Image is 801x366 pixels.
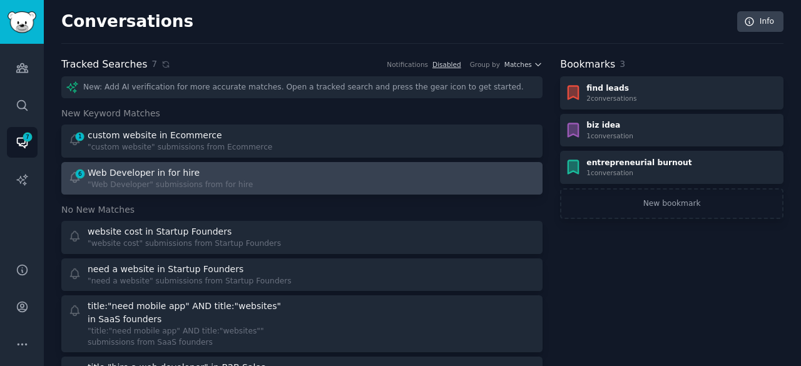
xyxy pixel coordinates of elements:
[61,295,543,352] a: title:"need mobile app" AND title:"websites" in SaaS founders"title:"need mobile app" AND title:"...
[7,127,38,158] a: 7
[88,276,292,287] div: "need a website" submissions from Startup Founders
[88,166,200,180] div: Web Developer in for hire
[586,120,633,131] div: biz idea
[586,158,691,169] div: entrepreneurial burnout
[61,258,543,292] a: need a website in Startup Founders"need a website" submissions from Startup Founders
[586,168,691,177] div: 1 conversation
[88,263,243,276] div: need a website in Startup Founders
[504,60,532,69] span: Matches
[61,162,543,195] a: 6Web Developer in for hire"Web Developer" submissions from for hire
[74,170,86,178] span: 6
[61,125,543,158] a: 1custom website in Ecommerce"custom website" submissions from Ecommerce
[88,238,281,250] div: "website cost" submissions from Startup Founders
[61,203,135,216] span: No New Matches
[61,107,160,120] span: New Keyword Matches
[470,60,500,69] div: Group by
[88,225,232,238] div: website cost in Startup Founders
[560,76,783,109] a: find leads2conversations
[560,57,615,73] h2: Bookmarks
[88,326,293,348] div: "title:"need mobile app" AND title:"websites"" submissions from SaaS founders
[387,60,428,69] div: Notifications
[560,188,783,220] a: New bookmark
[88,142,272,153] div: "custom website" submissions from Ecommerce
[586,83,636,94] div: find leads
[560,114,783,147] a: biz idea1conversation
[61,221,543,254] a: website cost in Startup Founders"website cost" submissions from Startup Founders
[61,12,193,32] h2: Conversations
[88,180,253,191] div: "Web Developer" submissions from for hire
[432,61,461,68] a: Disabled
[620,59,625,69] span: 3
[22,133,33,141] span: 7
[61,57,147,73] h2: Tracked Searches
[560,151,783,184] a: entrepreneurial burnout1conversation
[586,131,633,140] div: 1 conversation
[504,60,543,69] button: Matches
[737,11,783,33] a: Info
[88,129,222,142] div: custom website in Ecommerce
[151,58,157,71] span: 7
[586,94,636,103] div: 2 conversation s
[74,132,86,141] span: 1
[88,300,291,326] div: title:"need mobile app" AND title:"websites" in SaaS founders
[8,11,36,33] img: GummySearch logo
[61,76,543,98] div: New: Add AI verification for more accurate matches. Open a tracked search and press the gear icon...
